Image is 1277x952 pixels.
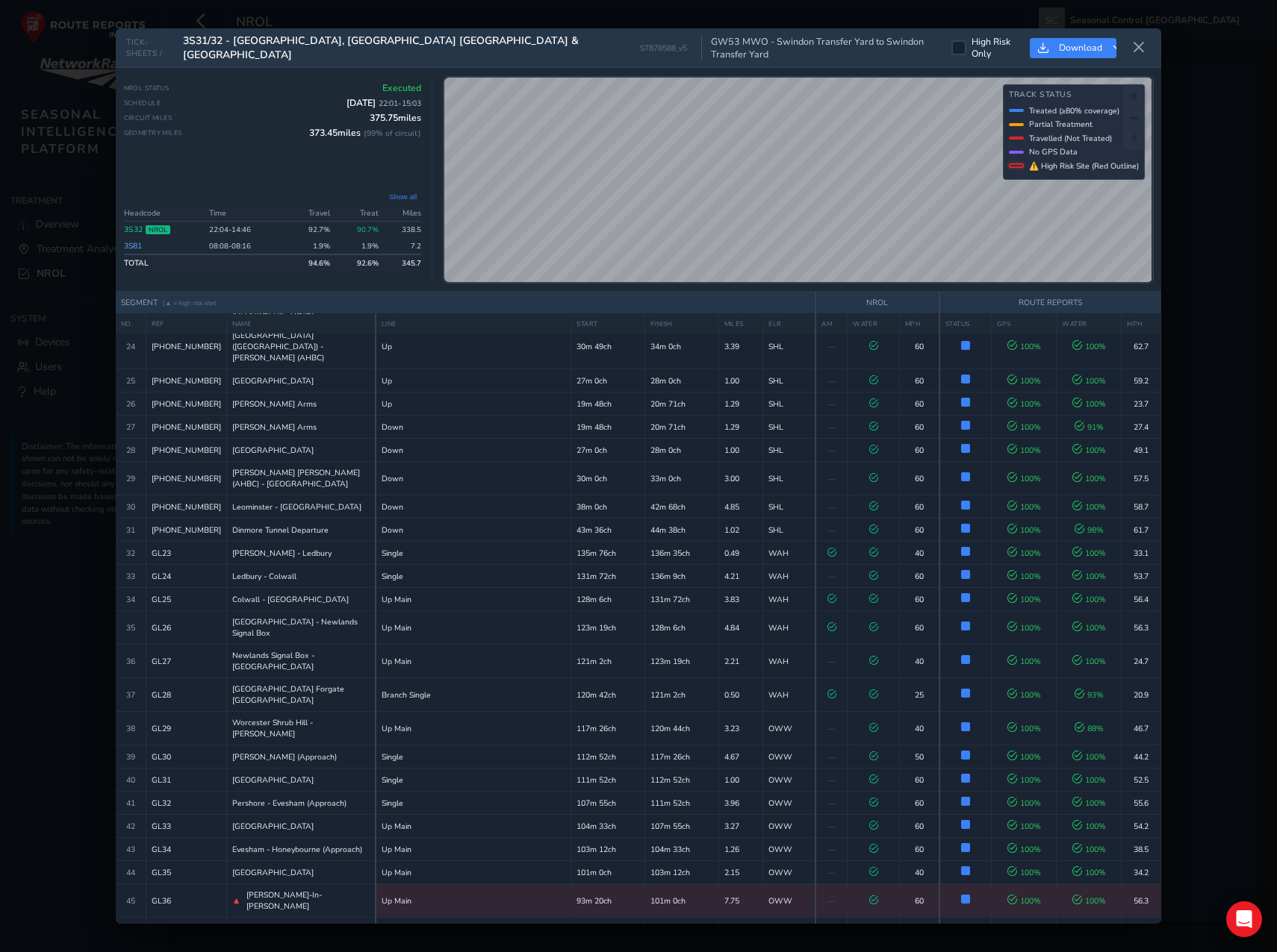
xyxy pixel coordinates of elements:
td: SHL [763,392,815,416]
span: 100 % [1007,501,1041,513]
span: 100 % [1072,501,1106,513]
span: — [827,571,836,582]
td: GL26 [146,611,226,645]
span: Executed [382,82,421,94]
span: [GEOGRAPHIC_DATA] [232,821,314,832]
td: 57.5 [1122,462,1161,495]
span: Dinmore Tunnel Departure [232,524,329,536]
span: Ledbury - Colwall [232,571,296,582]
span: Travelled (Not Treated) [1029,133,1112,144]
td: Branch Single [376,678,571,712]
td: Single [376,792,571,815]
td: 107m 55ch [644,815,718,838]
td: [PHONE_NUMBER] [146,392,226,416]
span: — [827,844,836,855]
span: 88 % [1075,723,1104,734]
span: No GPS Data [1029,146,1078,157]
td: Single [376,745,571,768]
span: 100 % [1072,594,1106,605]
td: 103m 12ch [644,861,718,884]
span: 100 % [1072,844,1106,855]
span: 100 % [1072,774,1106,786]
span: 100 % [1072,445,1106,456]
td: 1.9 % [285,238,334,255]
td: 60 [900,325,939,369]
th: Headcode [124,205,205,222]
th: GPS [992,314,1057,334]
td: 60 [900,519,939,542]
span: 100 % [1007,867,1041,878]
td: Up Main [376,645,571,678]
span: [GEOGRAPHIC_DATA] [232,445,314,456]
td: 93m 20ch [571,884,645,918]
span: 100 % [1007,375,1041,386]
td: 7.2 [383,238,421,255]
span: [GEOGRAPHIC_DATA] - Newlands Signal Box [232,616,370,639]
span: 100 % [1072,398,1106,410]
span: 100 % [1007,689,1041,701]
th: LINE [376,314,571,334]
td: Down [376,495,571,519]
td: 52.5 [1122,768,1161,792]
span: 100 % [1007,473,1041,484]
td: WAH [763,611,815,645]
th: Travel [285,205,334,222]
td: Up Main [376,861,571,884]
td: 34m 0ch [644,325,718,369]
td: [PHONE_NUMBER] [146,325,226,369]
td: 112m 52ch [644,768,718,792]
td: 128m 6ch [571,588,645,611]
span: 100 % [1007,341,1041,352]
th: MPH [900,314,939,334]
span: [DATE] [347,97,421,109]
td: 34.2 [1122,861,1161,884]
td: 111m 52ch [644,792,718,815]
span: [GEOGRAPHIC_DATA] Forgate [GEOGRAPHIC_DATA] [232,683,370,706]
td: 27m 0ch [571,439,645,462]
td: 60 [900,495,939,519]
th: NROL [815,292,939,314]
th: SEGMENT [116,292,815,314]
span: Worcester Shrub Hill - [PERSON_NAME] [232,717,370,739]
td: 120m 42ch [571,678,645,712]
td: 60 [900,611,939,645]
td: 112m 52ch [571,745,645,768]
span: — [827,501,836,513]
td: [PHONE_NUMBER] [146,416,226,439]
td: 1.00 [718,768,763,792]
td: [PHONE_NUMBER] [146,439,226,462]
span: Treated (≥80% coverage) [1029,105,1119,116]
span: 100 % [1007,798,1041,809]
td: 3.83 [718,588,763,611]
span: Evesham - Honeybourne (Approach) [232,844,362,855]
td: Down [376,462,571,495]
td: 117m 26ch [644,745,718,768]
span: 22:01 - 15:03 [379,98,421,109]
td: 2.21 [718,645,763,678]
span: 100 % [1072,821,1106,832]
td: SHL [763,495,815,519]
td: 3.27 [718,815,763,838]
td: 123m 19ch [571,611,645,645]
td: GL27 [146,645,226,678]
span: (▲ = high risk site) [163,298,217,307]
td: 22:04-14:46 [205,222,285,238]
span: 100 % [1072,571,1106,582]
td: Down [376,439,571,462]
td: 131m 72ch [644,588,718,611]
span: 91 % [1075,422,1104,433]
td: 46.7 [1122,712,1161,745]
td: [PHONE_NUMBER] [146,462,226,495]
td: 123m 19ch [644,645,718,678]
td: GL24 [146,565,226,588]
td: 43m 36ch [571,519,645,542]
td: 38.5 [1122,838,1161,861]
td: 121m 2ch [571,645,645,678]
span: 100 % [1007,548,1041,559]
span: ⚠ High Risk Site (Red Outline) [1029,160,1139,172]
td: 50 [900,745,939,768]
td: 62.7 [1122,325,1161,369]
td: 49.1 [1122,439,1161,462]
th: MILES [718,314,763,334]
td: 103m 12ch [571,838,645,861]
